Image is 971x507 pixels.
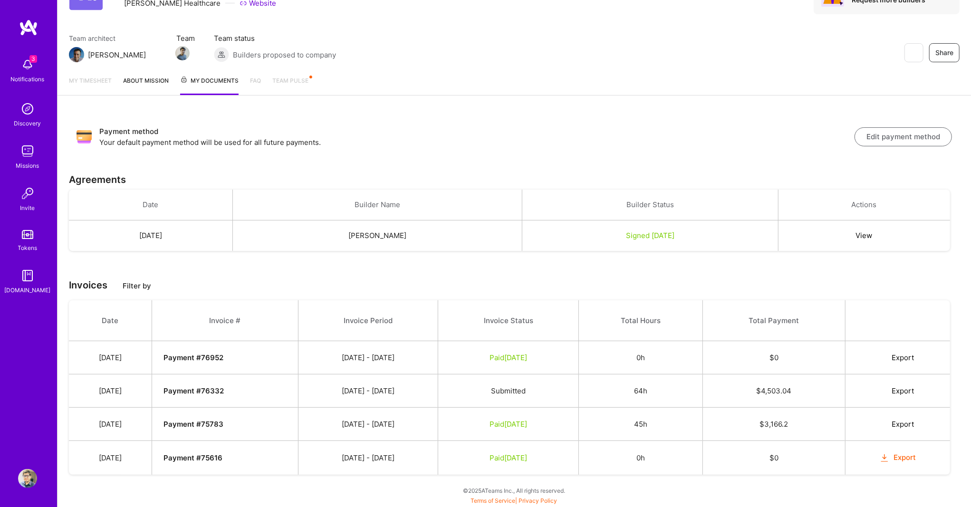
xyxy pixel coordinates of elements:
[491,386,526,395] span: Submitted
[879,452,916,463] button: Export
[19,19,38,36] img: logo
[20,203,35,213] div: Invite
[18,266,37,285] img: guide book
[176,33,195,43] span: Team
[69,408,152,441] td: [DATE]
[579,374,703,408] td: 64h
[69,374,152,408] td: [DATE]
[490,453,527,462] span: Paid [DATE]
[879,453,890,464] i: icon OrangeDownload
[99,137,855,147] p: Your default payment method will be used for all future payments.
[298,408,438,441] td: [DATE] - [DATE]
[856,230,873,240] button: View
[69,341,152,374] td: [DATE]
[18,55,37,74] img: bell
[88,50,146,60] div: [PERSON_NAME]
[471,497,516,504] a: Terms of Service
[69,47,84,62] img: Team Architect
[881,353,914,363] button: Export
[579,300,703,341] th: Total Hours
[16,161,39,171] div: Missions
[703,441,845,475] td: $ 0
[214,33,336,43] span: Team status
[438,300,579,341] th: Invoice Status
[471,497,558,504] span: |
[11,74,45,84] div: Notifications
[158,283,164,289] i: icon CaretDown
[490,353,527,362] span: Paid [DATE]
[703,341,845,374] td: $ 0
[298,374,438,408] td: [DATE] - [DATE]
[163,453,222,462] strong: Payment # 75616
[233,50,336,60] span: Builders proposed to company
[152,300,298,341] th: Invoice #
[250,76,261,95] a: FAQ
[522,190,778,220] th: Builder Status
[123,76,169,95] a: About Mission
[69,76,112,95] a: My timesheet
[579,341,703,374] td: 0h
[534,230,766,240] div: Signed [DATE]
[69,279,960,291] h3: Invoices
[881,386,914,396] button: Export
[881,354,888,362] i: icon OrangeDownload
[69,441,152,475] td: [DATE]
[18,99,37,118] img: discovery
[57,478,971,502] div: © 2025 ATeams Inc., All rights reserved.
[232,190,522,220] th: Builder Name
[163,386,224,395] strong: Payment # 76332
[22,230,33,239] img: tokens
[232,220,522,251] td: [PERSON_NAME]
[881,419,914,429] button: Export
[214,47,229,62] img: Builders proposed to company
[150,51,157,58] i: icon Mail
[163,420,223,429] strong: Payment # 75783
[929,43,960,62] button: Share
[176,45,189,61] a: Team Member Avatar
[29,55,37,63] span: 3
[99,126,855,137] h3: Payment method
[5,285,51,295] div: [DOMAIN_NAME]
[77,129,92,144] img: Payment method
[16,469,39,488] a: User Avatar
[703,408,845,441] td: $ 3,166.2
[69,220,232,251] td: [DATE]
[703,374,845,408] td: $ 4,503.04
[703,300,845,341] th: Total Payment
[180,76,239,86] span: My Documents
[910,49,917,57] i: icon EyeClosed
[579,408,703,441] td: 45h
[579,441,703,475] td: 0h
[180,76,239,95] a: My Documents
[272,76,311,95] a: Team Pulse
[298,300,438,341] th: Invoice Period
[69,300,152,341] th: Date
[14,118,41,128] div: Discovery
[881,388,888,395] i: icon OrangeDownload
[123,281,151,291] p: Filter by
[881,421,888,428] i: icon OrangeDownload
[855,127,952,146] button: Edit payment method
[18,142,37,161] img: teamwork
[163,353,223,362] strong: Payment # 76952
[935,48,953,57] span: Share
[298,441,438,475] td: [DATE] - [DATE]
[18,184,37,203] img: Invite
[519,497,558,504] a: Privacy Policy
[490,420,527,429] span: Paid [DATE]
[175,46,190,60] img: Team Member Avatar
[18,243,38,253] div: Tokens
[69,33,157,43] span: Team architect
[778,190,950,220] th: Actions
[18,469,37,488] img: User Avatar
[69,174,960,185] h3: Agreements
[69,190,232,220] th: Date
[272,77,308,84] span: Team Pulse
[298,341,438,374] td: [DATE] - [DATE]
